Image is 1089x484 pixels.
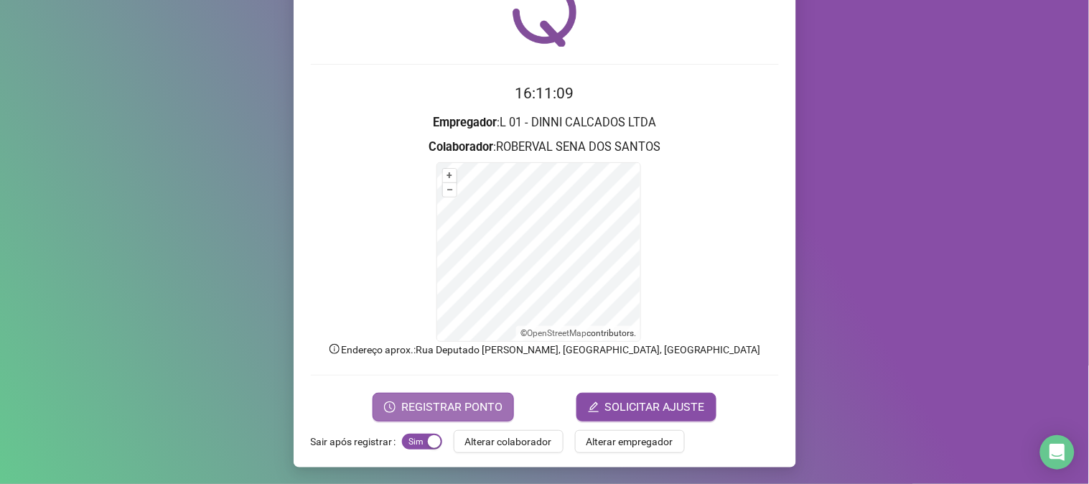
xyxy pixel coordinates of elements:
[520,328,636,338] li: © contributors.
[311,430,402,453] label: Sair após registrar
[433,116,497,129] strong: Empregador
[384,401,396,413] span: clock-circle
[586,434,673,450] span: Alterar empregador
[527,328,586,338] a: OpenStreetMap
[1040,435,1075,470] div: Open Intercom Messenger
[311,113,779,132] h3: : L 01 - DINNI CALCADOS LTDA
[311,342,779,358] p: Endereço aprox. : Rua Deputado [PERSON_NAME], [GEOGRAPHIC_DATA], [GEOGRAPHIC_DATA]
[311,138,779,157] h3: : ROBERVAL SENA DOS SANTOS
[575,430,685,453] button: Alterar empregador
[401,399,503,416] span: REGISTRAR PONTO
[328,343,341,355] span: info-circle
[605,399,705,416] span: SOLICITAR AJUSTE
[443,183,457,197] button: –
[454,430,564,453] button: Alterar colaborador
[576,393,716,422] button: editSOLICITAR AJUSTE
[588,401,599,413] span: edit
[443,169,457,182] button: +
[373,393,514,422] button: REGISTRAR PONTO
[465,434,552,450] span: Alterar colaborador
[515,85,574,102] time: 16:11:09
[429,140,493,154] strong: Colaborador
